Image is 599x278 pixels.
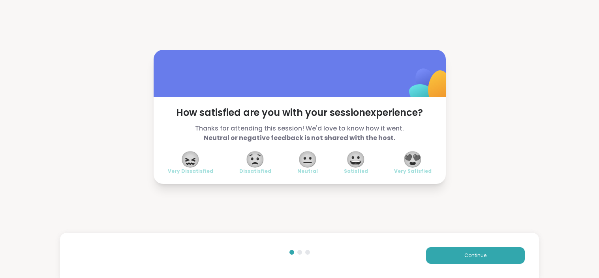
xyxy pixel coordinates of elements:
[464,252,486,259] span: Continue
[245,152,265,166] span: 😟
[204,133,395,142] b: Neutral or negative feedback is not shared with the host.
[394,168,432,174] span: Very Satisfied
[426,247,525,264] button: Continue
[168,106,432,119] span: How satisfied are you with your session experience?
[168,124,432,143] span: Thanks for attending this session! We'd love to know how it went.
[346,152,366,166] span: 😀
[403,152,422,166] span: 😍
[298,152,317,166] span: 😐
[239,168,271,174] span: Dissatisfied
[297,168,318,174] span: Neutral
[180,152,200,166] span: 😖
[391,48,469,127] img: ShareWell Logomark
[344,168,368,174] span: Satisfied
[168,168,213,174] span: Very Dissatisfied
